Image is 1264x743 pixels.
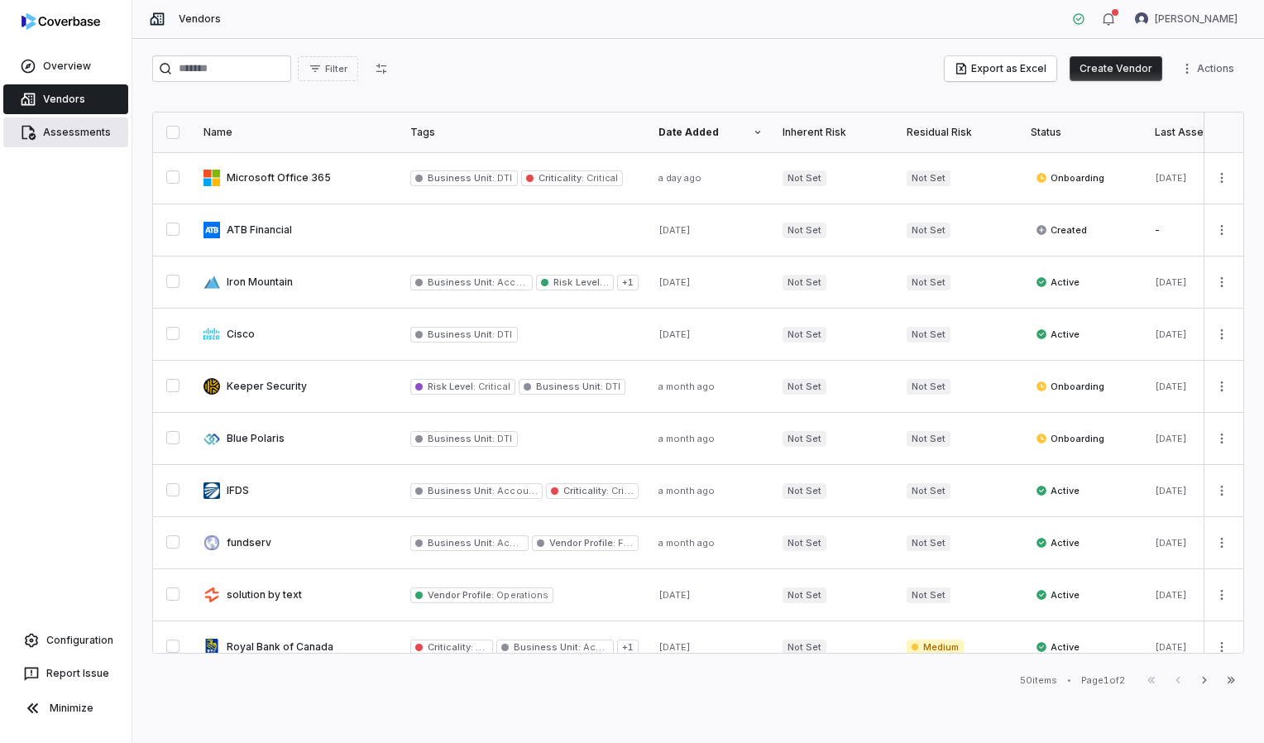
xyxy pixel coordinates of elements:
[1081,674,1125,687] div: Page 1 of 2
[658,537,715,549] span: a month ago
[7,659,125,688] button: Report Issue
[325,63,347,75] span: Filter
[1155,433,1187,444] span: [DATE]
[783,535,826,551] span: Not Set
[514,641,581,653] span: Business Unit :
[907,379,950,395] span: Not Set
[428,276,495,288] span: Business Unit :
[428,381,476,392] span: Risk Level :
[1155,276,1187,288] span: [DATE]
[1155,641,1187,653] span: [DATE]
[563,485,609,496] span: Criticality :
[495,172,512,184] span: DTI
[907,535,950,551] span: Not Set
[1209,582,1235,607] button: More actions
[783,327,826,343] span: Not Set
[7,692,125,725] button: Minimize
[3,84,128,114] a: Vendors
[428,328,495,340] span: Business Unit :
[1036,380,1104,393] span: Onboarding
[783,223,826,238] span: Not Set
[1036,223,1087,237] span: Created
[907,640,964,655] span: Medium
[783,379,826,395] span: Not Set
[584,172,618,184] span: Critical
[428,537,495,549] span: Business Unit :
[539,172,584,184] span: Criticality :
[658,589,691,601] span: [DATE]
[3,117,128,147] a: Assessments
[494,589,548,601] span: Operations
[3,51,128,81] a: Overview
[658,433,715,444] span: a month ago
[783,587,826,603] span: Not Set
[495,537,551,549] span: Accounting
[1209,165,1235,190] button: More actions
[1209,322,1235,347] button: More actions
[658,126,763,139] div: Date Added
[7,626,125,655] a: Configuration
[907,483,950,499] span: Not Set
[1209,426,1235,451] button: More actions
[907,431,950,447] span: Not Set
[1031,126,1135,139] div: Status
[783,126,887,139] div: Inherent Risk
[1209,530,1235,555] button: More actions
[658,485,715,496] span: a month ago
[428,589,494,601] span: Vendor Profile :
[907,170,950,186] span: Not Set
[1067,674,1071,686] div: •
[783,275,826,290] span: Not Set
[495,276,551,288] span: Accounting
[428,433,495,444] span: Business Unit :
[783,431,826,447] span: Not Set
[658,641,691,653] span: [DATE]
[536,381,603,392] span: Business Unit :
[1036,171,1104,185] span: Onboarding
[473,641,507,653] span: Critical
[907,223,950,238] span: Not Set
[1070,56,1162,81] button: Create Vendor
[1125,7,1247,31] button: Meghan Paonessa avatar[PERSON_NAME]
[658,276,691,288] span: [DATE]
[1036,432,1104,445] span: Onboarding
[495,485,551,496] span: Accounting
[907,327,950,343] span: Not Set
[1036,588,1080,602] span: Active
[1020,674,1057,687] div: 50 items
[179,12,221,26] span: Vendors
[410,126,639,139] div: Tags
[609,485,643,496] span: Critical
[428,485,495,496] span: Business Unit :
[298,56,358,81] button: Filter
[476,381,510,392] span: Critical
[428,641,473,653] span: Criticality :
[1209,218,1235,242] button: More actions
[1155,589,1187,601] span: [DATE]
[1155,12,1238,26] span: [PERSON_NAME]
[1175,56,1244,81] button: More actions
[658,172,701,184] span: a day ago
[1155,172,1187,184] span: [DATE]
[1036,276,1080,289] span: Active
[1209,635,1235,659] button: More actions
[1155,126,1259,139] div: Last Assessed
[1155,485,1187,496] span: [DATE]
[658,224,691,236] span: [DATE]
[1155,381,1187,392] span: [DATE]
[1036,484,1080,497] span: Active
[907,275,950,290] span: Not Set
[603,381,620,392] span: DTI
[615,537,658,549] span: Financial
[617,275,639,290] span: + 1
[658,381,715,392] span: a month ago
[783,483,826,499] span: Not Set
[1209,374,1235,399] button: More actions
[783,640,826,655] span: Not Set
[783,170,826,186] span: Not Set
[658,328,691,340] span: [DATE]
[1036,328,1080,341] span: Active
[1155,328,1187,340] span: [DATE]
[945,56,1056,81] button: Export as Excel
[1155,537,1187,549] span: [DATE]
